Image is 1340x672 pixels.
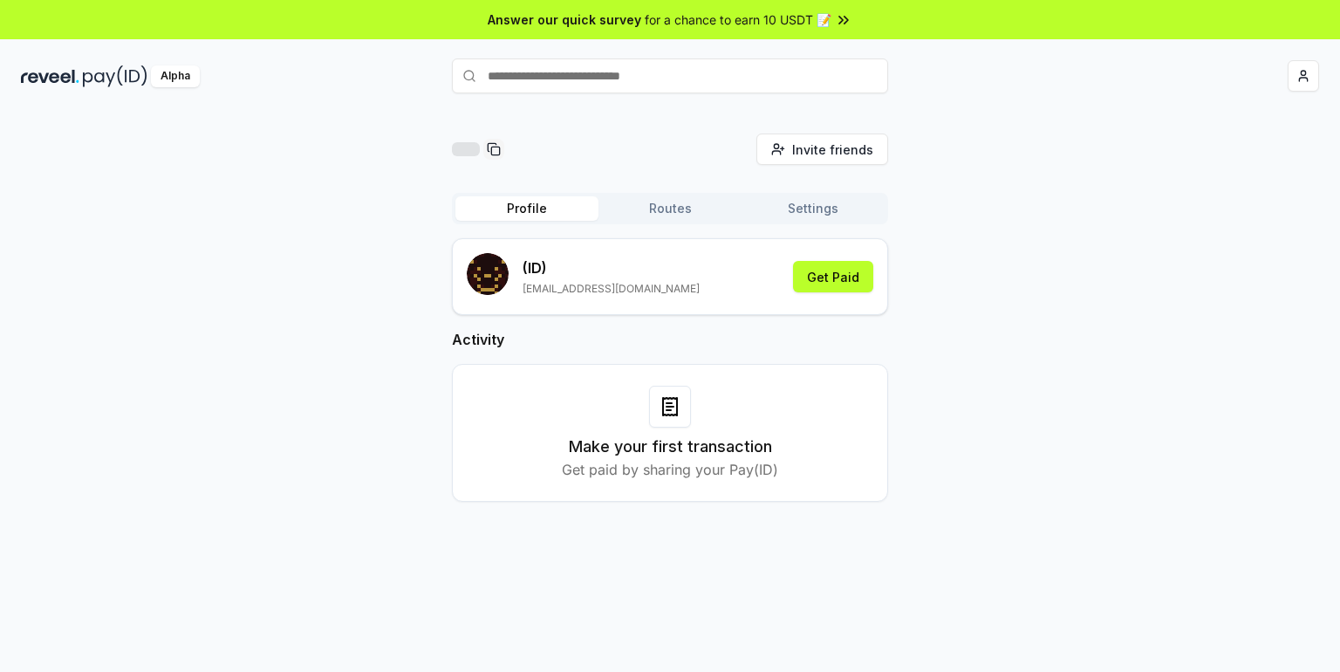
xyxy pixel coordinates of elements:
h3: Make your first transaction [569,435,772,459]
button: Get Paid [793,261,873,292]
p: Get paid by sharing your Pay(ID) [562,459,778,480]
img: reveel_dark [21,65,79,87]
button: Invite friends [756,134,888,165]
span: for a chance to earn 10 USDT 📝 [645,10,831,29]
span: Invite friends [792,141,873,159]
button: Profile [455,196,598,221]
p: [EMAIL_ADDRESS][DOMAIN_NAME] [523,282,700,296]
p: (ID) [523,257,700,278]
div: Alpha [151,65,200,87]
button: Routes [598,196,742,221]
button: Settings [742,196,885,221]
span: Answer our quick survey [488,10,641,29]
img: pay_id [83,65,147,87]
h2: Activity [452,329,888,350]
